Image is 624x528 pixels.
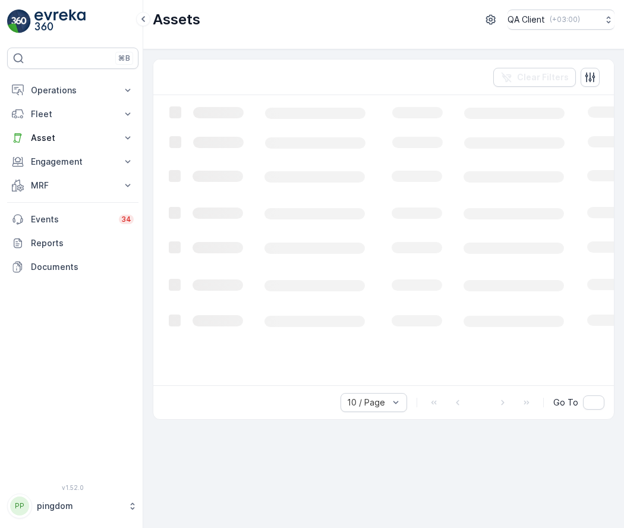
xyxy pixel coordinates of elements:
img: logo [7,10,31,33]
p: MRF [31,180,115,191]
p: Reports [31,237,134,249]
p: Engagement [31,156,115,168]
p: Asset [31,132,115,144]
button: PPpingdom [7,494,138,518]
p: Fleet [31,108,115,120]
a: Reports [7,231,138,255]
a: Events34 [7,208,138,231]
p: Documents [31,261,134,273]
button: Fleet [7,102,138,126]
p: Assets [153,10,200,29]
span: Go To [553,397,578,408]
p: Events [31,213,112,225]
div: PP [10,496,29,516]
p: ( +03:00 ) [550,15,580,24]
button: Asset [7,126,138,150]
button: Engagement [7,150,138,174]
button: MRF [7,174,138,197]
span: v 1.52.0 [7,484,138,491]
button: QA Client(+03:00) [508,10,614,30]
p: QA Client [508,14,545,26]
p: Clear Filters [517,71,569,83]
img: logo_light-DOdMpM7g.png [34,10,86,33]
a: Documents [7,255,138,279]
button: Clear Filters [493,68,576,87]
button: Operations [7,78,138,102]
p: Operations [31,84,115,96]
p: 34 [121,215,131,224]
p: pingdom [37,500,122,512]
p: ⌘B [118,54,130,63]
